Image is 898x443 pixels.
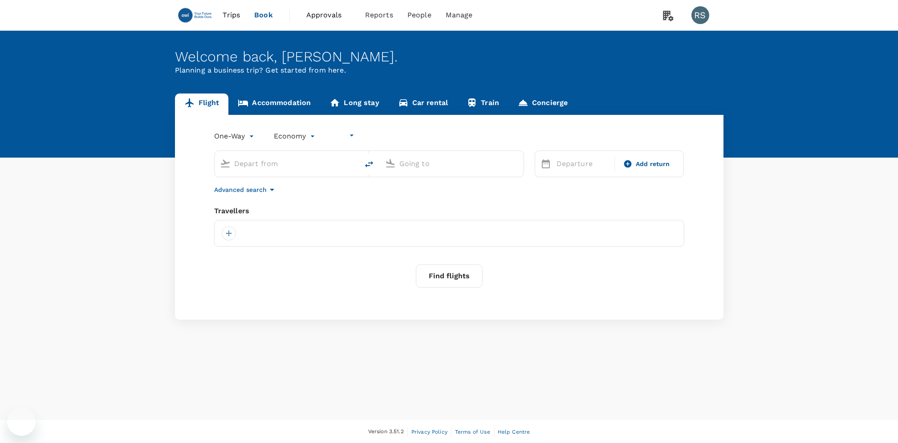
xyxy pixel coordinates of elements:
button: Advanced search [214,184,277,195]
span: Version 3.51.2 [368,427,404,436]
a: Help Centre [498,427,530,437]
p: Planning a business trip? Get started from here. [175,65,723,76]
a: Terms of Use [455,427,490,437]
div: One-Way [214,129,256,143]
span: Help Centre [498,429,530,435]
iframe: Button to launch messaging window [7,407,36,436]
span: Reports [365,10,393,20]
div: RS [691,6,709,24]
span: Privacy Policy [411,429,447,435]
span: Add return [636,159,670,169]
a: Car rental [389,93,458,115]
span: Manage [446,10,473,20]
a: Flight [175,93,229,115]
div: Travellers [214,206,684,216]
a: Long stay [320,93,388,115]
a: Accommodation [228,93,320,115]
span: Book [254,10,273,20]
p: Departure [557,159,609,169]
div: Economy [274,129,317,143]
span: Approvals [306,10,351,20]
input: Depart from [234,157,340,171]
a: Privacy Policy [411,427,447,437]
button: Open [352,163,354,164]
button: Open [517,163,519,164]
p: Advanced search [214,185,267,194]
span: People [407,10,431,20]
span: Terms of Use [455,429,490,435]
img: EWI Group [175,5,216,25]
a: Concierge [508,93,577,115]
a: Train [457,93,508,115]
span: Trips [223,10,240,20]
div: Welcome back , [PERSON_NAME] . [175,49,723,65]
button: delete [358,154,380,175]
button: Find flights [416,264,483,288]
input: Going to [399,157,505,171]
